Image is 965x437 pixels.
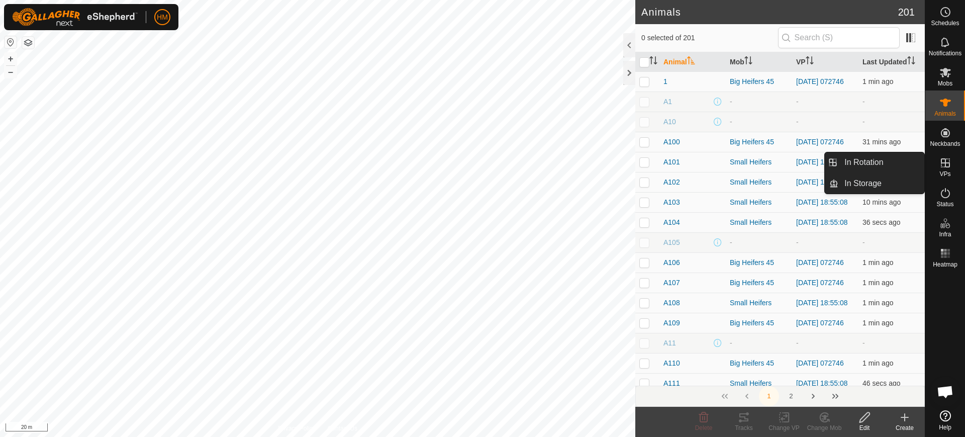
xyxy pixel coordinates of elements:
[796,158,847,166] a: [DATE] 18:55:08
[796,178,847,186] a: [DATE] 18:55:08
[907,58,915,66] p-sorticon: Activate to sort
[730,117,788,127] div: -
[796,98,799,106] app-display-virtual-paddock-transition: -
[862,138,901,146] span: 16 Sept 2025, 7:11 pm
[663,278,680,288] span: A107
[663,358,680,369] span: A110
[778,27,900,48] input: Search (S)
[939,424,951,430] span: Help
[796,198,847,206] a: [DATE] 18:55:08
[838,173,924,194] a: In Storage
[730,378,788,389] div: Small Heifers
[663,197,680,208] span: A103
[12,8,138,26] img: Gallagher Logo
[659,52,726,72] th: Animal
[663,117,676,127] span: A10
[663,217,680,228] span: A104
[663,97,672,107] span: A1
[730,197,788,208] div: Small Heifers
[278,424,316,433] a: Privacy Policy
[792,52,858,72] th: VP
[939,231,951,237] span: Infra
[862,77,893,85] span: 16 Sept 2025, 7:41 pm
[759,386,779,406] button: 1
[663,378,680,389] span: A111
[925,406,965,434] a: Help
[796,238,799,246] app-display-virtual-paddock-transition: -
[663,318,680,328] span: A109
[730,257,788,268] div: Big Heifers 45
[730,137,788,147] div: Big Heifers 45
[931,20,959,26] span: Schedules
[862,118,865,126] span: -
[730,217,788,228] div: Small Heifers
[663,338,676,348] span: A11
[934,111,956,117] span: Animals
[22,37,34,49] button: Map Layers
[930,141,960,147] span: Neckbands
[803,386,823,406] button: Next Page
[730,358,788,369] div: Big Heifers 45
[825,386,845,406] button: Last Page
[796,299,847,307] a: [DATE] 18:55:08
[862,98,865,106] span: -
[730,338,788,348] div: -
[806,58,814,66] p-sorticon: Activate to sort
[862,359,893,367] span: 16 Sept 2025, 7:42 pm
[844,178,882,190] span: In Storage
[730,318,788,328] div: Big Heifers 45
[930,377,960,407] div: Open chat
[796,218,847,226] a: [DATE] 18:55:08
[825,152,924,172] li: In Rotation
[862,198,901,206] span: 16 Sept 2025, 7:33 pm
[929,50,961,56] span: Notifications
[938,80,952,86] span: Mobs
[898,5,915,20] span: 201
[730,177,788,188] div: Small Heifers
[724,423,764,432] div: Tracks
[885,423,925,432] div: Create
[796,319,844,327] a: [DATE] 072746
[858,52,925,72] th: Last Updated
[663,157,680,167] span: A101
[157,12,168,23] span: HM
[328,424,357,433] a: Contact Us
[663,298,680,308] span: A108
[649,58,657,66] p-sorticon: Activate to sort
[862,279,893,287] span: 16 Sept 2025, 7:42 pm
[796,138,844,146] a: [DATE] 072746
[641,33,778,43] span: 0 selected of 201
[862,339,865,347] span: -
[796,77,844,85] a: [DATE] 072746
[844,156,883,168] span: In Rotation
[939,171,950,177] span: VPs
[663,237,680,248] span: A105
[730,298,788,308] div: Small Heifers
[862,299,893,307] span: 16 Sept 2025, 7:41 pm
[804,423,844,432] div: Change Mob
[796,258,844,267] a: [DATE] 072746
[663,257,680,268] span: A106
[936,201,953,207] span: Status
[838,152,924,172] a: In Rotation
[5,66,17,78] button: –
[663,137,680,147] span: A100
[862,379,901,387] span: 16 Sept 2025, 7:42 pm
[730,237,788,248] div: -
[796,118,799,126] app-display-virtual-paddock-transition: -
[933,261,957,268] span: Heatmap
[796,279,844,287] a: [DATE] 072746
[862,258,893,267] span: 16 Sept 2025, 7:41 pm
[730,97,788,107] div: -
[781,386,801,406] button: 2
[796,379,847,387] a: [DATE] 18:55:08
[744,58,752,66] p-sorticon: Activate to sort
[862,218,901,226] span: 16 Sept 2025, 7:43 pm
[730,157,788,167] div: Small Heifers
[730,76,788,87] div: Big Heifers 45
[5,36,17,48] button: Reset Map
[687,58,695,66] p-sorticon: Activate to sort
[862,238,865,246] span: -
[825,173,924,194] li: In Storage
[695,424,713,431] span: Delete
